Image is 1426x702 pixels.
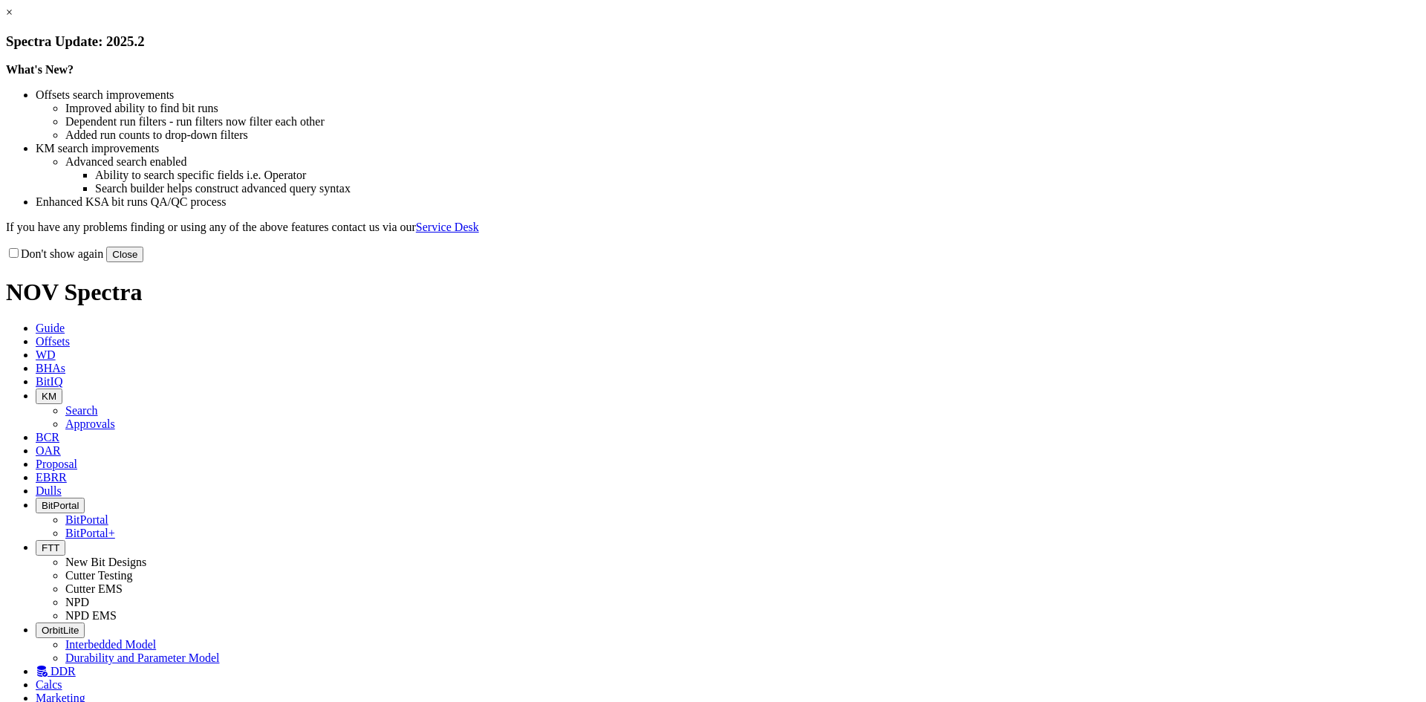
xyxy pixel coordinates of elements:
span: WD [36,348,56,361]
a: Search [65,404,98,417]
li: Offsets search improvements [36,88,1420,102]
h1: NOV Spectra [6,279,1420,306]
button: Close [106,247,143,262]
a: BitPortal+ [65,527,115,539]
span: EBRR [36,471,67,484]
li: Added run counts to drop-down filters [65,129,1420,142]
a: Service Desk [416,221,479,233]
span: Proposal [36,458,77,470]
li: KM search improvements [36,142,1420,155]
span: FTT [42,542,59,553]
a: NPD [65,596,89,608]
span: OrbitLite [42,625,79,636]
li: Ability to search specific fields i.e. Operator [95,169,1420,182]
li: Dependent run filters - run filters now filter each other [65,115,1420,129]
span: OAR [36,444,61,457]
p: If you have any problems finding or using any of the above features contact us via our [6,221,1420,234]
span: BitPortal [42,500,79,511]
span: BCR [36,431,59,443]
span: Calcs [36,678,62,691]
span: DDR [51,665,76,677]
a: NPD EMS [65,609,117,622]
strong: What's New? [6,63,74,76]
a: Durability and Parameter Model [65,651,220,664]
a: Approvals [65,417,115,430]
a: New Bit Designs [65,556,146,568]
span: BHAs [36,362,65,374]
li: Search builder helps construct advanced query syntax [95,182,1420,195]
a: Interbedded Model [65,638,156,651]
li: Improved ability to find bit runs [65,102,1420,115]
input: Don't show again [9,248,19,258]
span: Offsets [36,335,70,348]
a: Cutter Testing [65,569,133,582]
span: Guide [36,322,65,334]
a: BitPortal [65,513,108,526]
span: Dulls [36,484,62,497]
a: Cutter EMS [65,582,123,595]
a: × [6,6,13,19]
li: Advanced search enabled [65,155,1420,169]
span: BitIQ [36,375,62,388]
h3: Spectra Update: 2025.2 [6,33,1420,50]
li: Enhanced KSA bit runs QA/QC process [36,195,1420,209]
label: Don't show again [6,247,103,260]
span: KM [42,391,56,402]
